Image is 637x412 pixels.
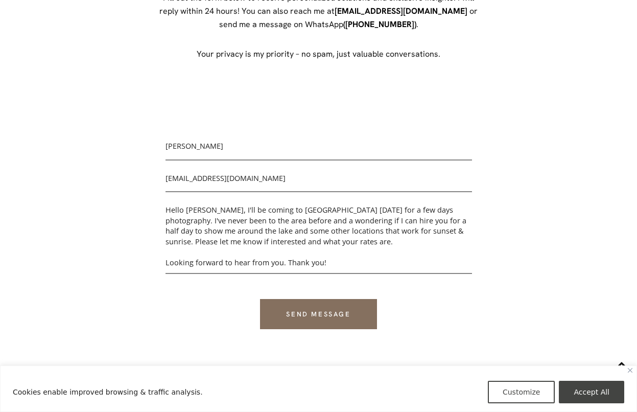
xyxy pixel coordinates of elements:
[343,19,416,30] a: ([PHONE_NUMBER])
[166,171,472,193] input: Your email*
[488,381,555,403] button: Customize
[13,386,203,398] p: Cookies enable improved browsing & traffic analysis.
[260,299,376,329] input: Send message
[166,139,472,161] input: Name*
[155,48,482,61] p: Your privacy is my priority – no spam, just valuable conversations.
[559,381,624,403] button: Accept All
[166,139,472,329] form: Contact form
[335,6,467,16] a: [EMAIL_ADDRESS][DOMAIN_NAME]
[628,368,632,373] img: Close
